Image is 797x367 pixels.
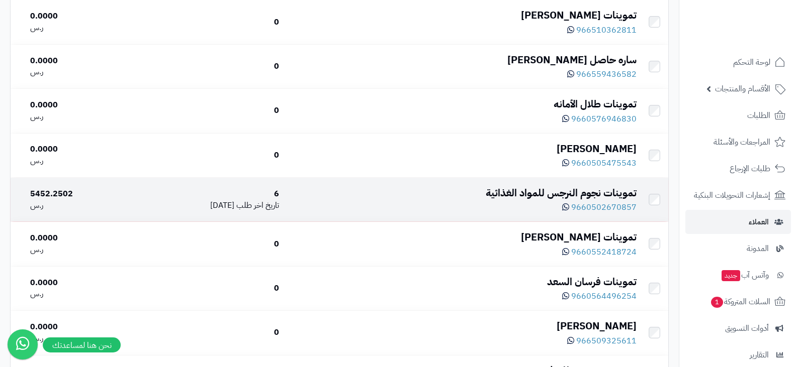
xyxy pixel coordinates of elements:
div: 0.0000 [30,11,131,22]
div: 0.0000 [30,232,131,244]
div: 0.0000 [30,99,131,111]
div: 0 [139,327,279,338]
div: تموينات طلال الأمانه [287,97,636,111]
div: تموينات [PERSON_NAME] [287,230,636,244]
div: 0 [139,283,279,294]
a: لوحة التحكم [685,50,791,74]
div: 0 [139,150,279,161]
div: 0 [139,238,279,250]
div: 0 [139,61,279,72]
div: 0.0000 [30,277,131,289]
span: 966559436582 [576,68,637,80]
div: ر.س [30,111,131,123]
span: المدونة [747,241,769,256]
a: 9660502670857 [562,201,637,213]
a: الطلبات [685,103,791,128]
div: تموينات نجوم النرجس للمواد الغذائية [287,186,636,200]
span: العملاء [749,215,769,229]
span: 9660576946830 [571,113,637,125]
span: 966510362811 [576,24,637,36]
a: 9660552418724 [562,246,637,258]
span: 1 [711,297,723,308]
a: 9660505475543 [562,157,637,169]
a: طلبات الإرجاع [685,157,791,181]
div: 0.0000 [30,144,131,155]
a: التقارير [685,343,791,367]
div: [DATE] [139,200,279,211]
a: وآتس آبجديد [685,263,791,287]
a: 966509325611 [567,335,637,347]
span: تاريخ اخر طلب [236,199,279,211]
div: 5452.2502 [30,188,131,200]
div: ر.س [30,22,131,34]
div: ر.س [30,200,131,211]
span: طلبات الإرجاع [730,162,770,176]
span: 9660564496254 [571,290,637,302]
div: ر.س [30,66,131,78]
a: 9660564496254 [562,290,637,302]
div: [PERSON_NAME] [287,319,636,333]
span: وآتس آب [721,268,769,282]
a: السلات المتروكة1 [685,290,791,314]
a: إشعارات التحويلات البنكية [685,183,791,207]
a: 966510362811 [567,24,637,36]
span: السلات المتروكة [710,295,770,309]
div: تموينات [PERSON_NAME] [287,8,636,23]
span: إشعارات التحويلات البنكية [694,188,770,202]
span: 9660505475543 [571,157,637,169]
div: تموينات فرسان السعد [287,275,636,289]
span: جديد [722,270,740,281]
a: 966559436582 [567,68,637,80]
div: 0 [139,105,279,116]
div: 0 [139,17,279,28]
a: المدونة [685,236,791,261]
a: 9660576946830 [562,113,637,125]
a: المراجعات والأسئلة [685,130,791,154]
span: 9660502670857 [571,201,637,213]
span: التقارير [750,348,769,362]
span: أدوات التسويق [725,321,769,335]
img: logo-2.png [729,27,787,48]
div: ر.س [30,244,131,256]
div: ر.س [30,333,131,344]
div: ساره حاصل [PERSON_NAME] [287,53,636,67]
div: 6 [139,188,279,200]
span: 966509325611 [576,335,637,347]
span: 9660552418724 [571,246,637,258]
span: لوحة التحكم [733,55,770,69]
a: أدوات التسويق [685,316,791,340]
span: المراجعات والأسئلة [714,135,770,149]
div: 0.0000 [30,55,131,67]
span: الأقسام والمنتجات [715,82,770,96]
div: ر.س [30,288,131,300]
div: 0.0000 [30,321,131,333]
div: ر.س [30,155,131,167]
span: الطلبات [747,108,770,123]
a: العملاء [685,210,791,234]
div: [PERSON_NAME] [287,142,636,156]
